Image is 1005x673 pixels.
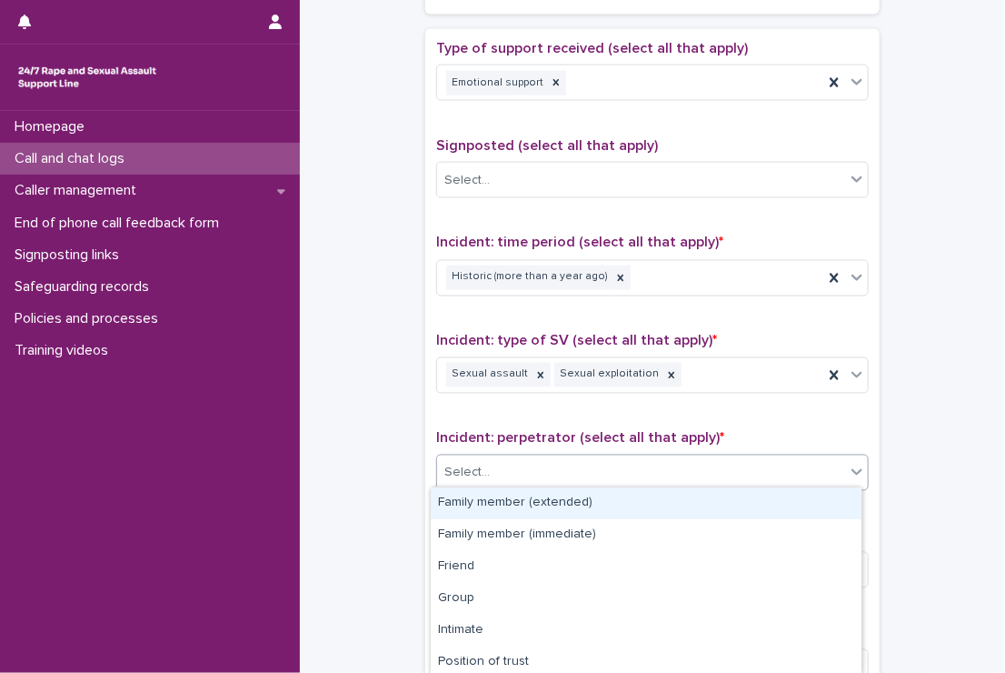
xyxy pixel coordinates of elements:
[7,182,151,199] p: Caller management
[431,519,861,551] div: Family member (immediate)
[431,583,861,615] div: Group
[446,71,546,95] div: Emotional support
[436,236,723,250] span: Incident: time period (select all that apply)
[436,431,724,446] span: Incident: perpetrator (select all that apply)
[15,59,160,95] img: rhQMoQhaT3yELyF149Cw
[7,278,164,296] p: Safeguarding records
[7,246,134,264] p: Signposting links
[7,310,173,327] p: Policies and processes
[7,215,234,232] p: End of phone call feedback form
[7,118,99,136] p: Homepage
[444,464,490,483] div: Select...
[7,342,123,359] p: Training videos
[7,150,139,167] p: Call and chat logs
[431,551,861,583] div: Friend
[554,363,662,387] div: Sexual exploitation
[446,266,611,290] div: Historic (more than a year ago)
[431,487,861,519] div: Family member (extended)
[446,363,531,387] div: Sexual assault
[431,615,861,647] div: Intimate
[436,138,658,153] span: Signposted (select all that apply)
[436,334,717,348] span: Incident: type of SV (select all that apply)
[444,171,490,190] div: Select...
[436,41,748,55] span: Type of support received (select all that apply)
